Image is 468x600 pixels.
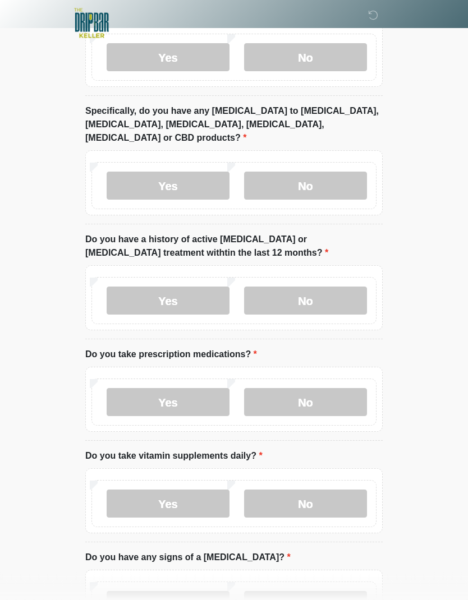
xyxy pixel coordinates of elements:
label: Yes [107,490,230,518]
label: No [244,44,367,72]
label: No [244,389,367,417]
label: Do you take prescription medications? [85,348,257,362]
label: Do you have any signs of a [MEDICAL_DATA]? [85,551,291,565]
label: Yes [107,287,230,315]
label: No [244,490,367,518]
img: The DRIPBaR - Keller Logo [74,8,109,38]
label: Do you take vitamin supplements daily? [85,450,263,463]
label: Specifically, do you have any [MEDICAL_DATA] to [MEDICAL_DATA], [MEDICAL_DATA], [MEDICAL_DATA], [... [85,105,383,145]
label: No [244,287,367,315]
label: Do you have a history of active [MEDICAL_DATA] or [MEDICAL_DATA] treatment withtin the last 12 mo... [85,233,383,260]
label: No [244,172,367,200]
label: Yes [107,44,230,72]
label: Yes [107,389,230,417]
label: Yes [107,172,230,200]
